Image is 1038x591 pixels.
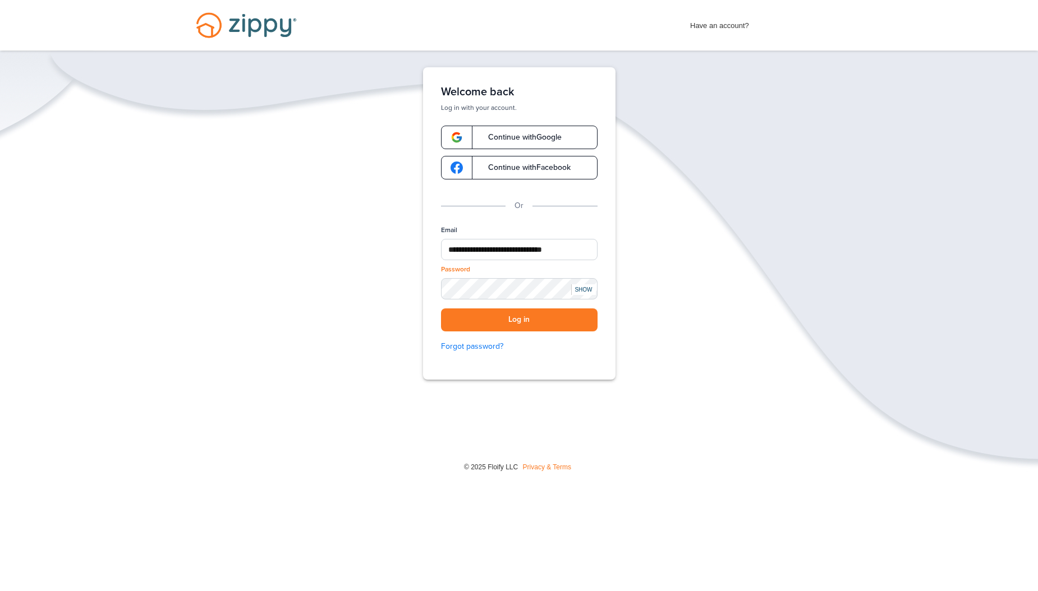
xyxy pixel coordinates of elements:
label: Email [441,225,457,235]
label: Password [441,265,470,274]
h1: Welcome back [441,85,598,99]
img: google-logo [451,131,463,144]
span: Continue with Facebook [477,164,571,172]
a: Privacy & Terms [523,463,571,471]
p: Or [515,200,523,212]
p: Log in with your account. [441,103,598,112]
button: Log in [441,308,598,331]
a: google-logoContinue withFacebook [441,156,598,179]
span: Continue with Google [477,133,562,141]
a: Forgot password? [441,340,598,353]
img: google-logo [451,161,463,174]
span: Have an account? [690,14,749,32]
input: Password [441,278,598,299]
input: Email [441,239,598,260]
span: © 2025 Floify LLC [464,463,518,471]
a: google-logoContinue withGoogle [441,126,598,149]
div: SHOW [571,284,596,295]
